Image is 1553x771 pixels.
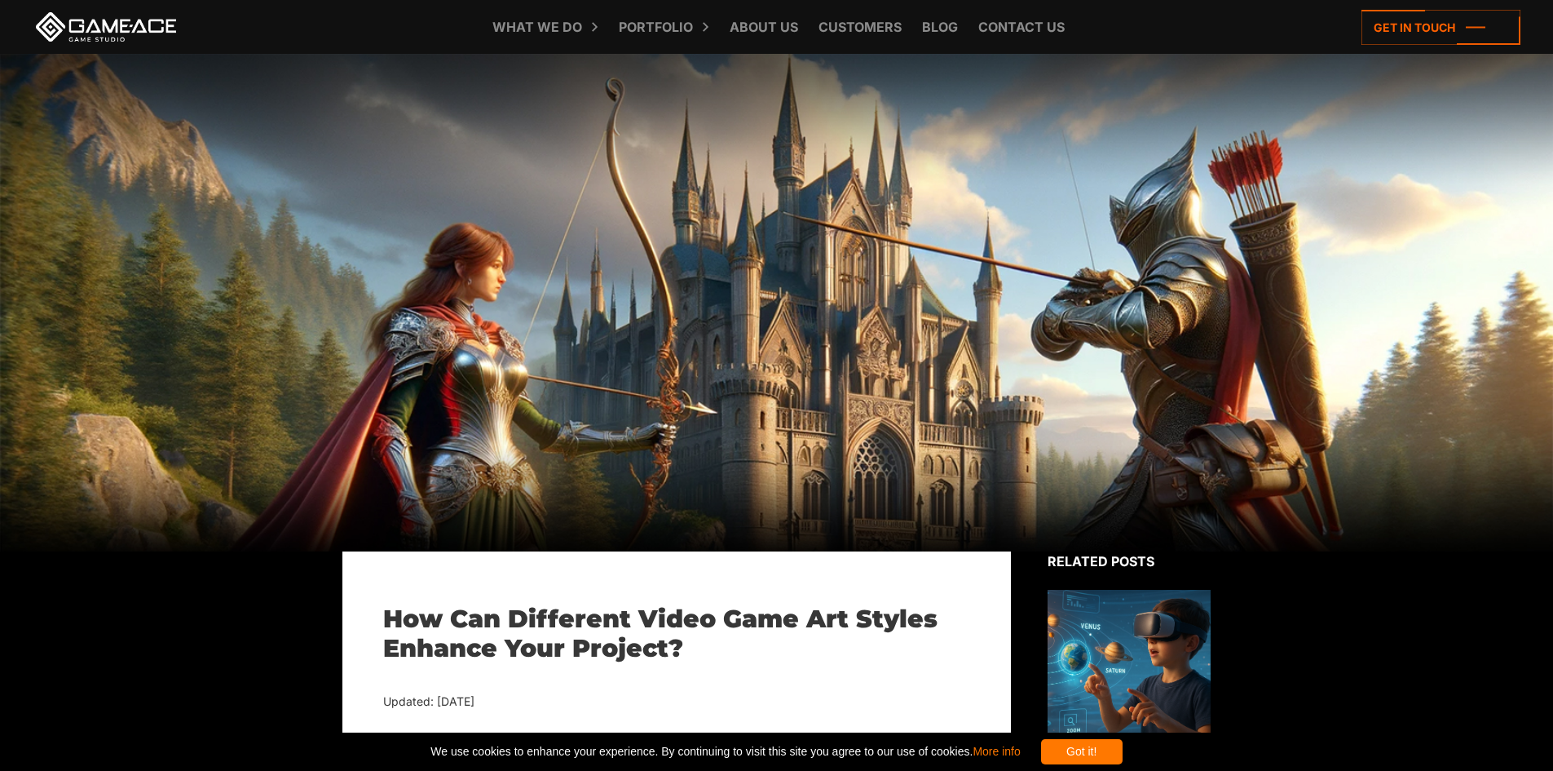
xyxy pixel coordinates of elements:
[973,745,1020,758] a: More info
[383,605,970,663] h1: How Can Different Video Game Art Styles Enhance Your Project?
[1048,590,1211,739] img: Related
[430,739,1020,764] span: We use cookies to enhance your experience. By continuing to visit this site you agree to our use ...
[1048,552,1211,571] div: Related posts
[1361,10,1520,45] a: Get in touch
[1041,739,1123,764] div: Got it!
[383,692,970,712] div: Updated: [DATE]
